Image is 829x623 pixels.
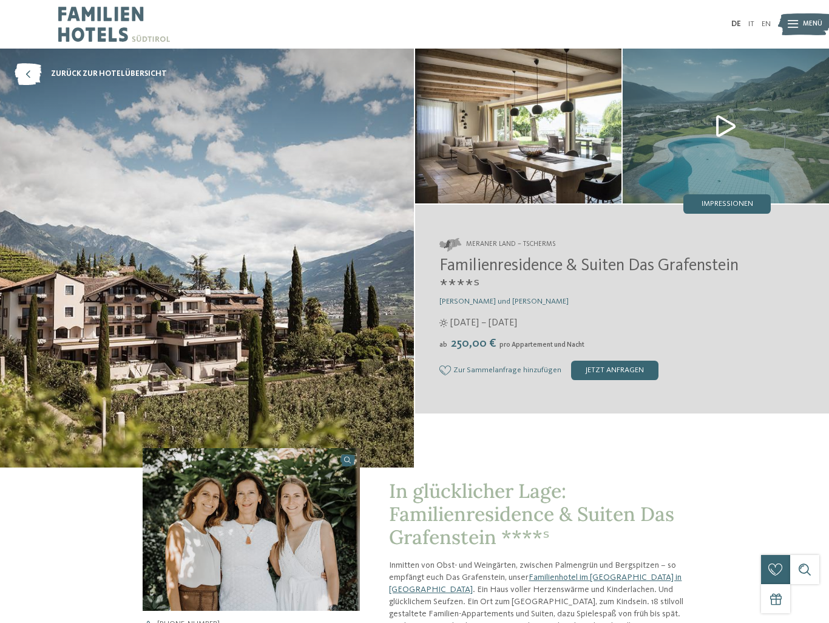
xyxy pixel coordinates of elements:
div: jetzt anfragen [571,361,658,380]
span: Impressionen [702,200,753,208]
a: EN [762,20,771,28]
span: pro Appartement und Nacht [499,341,584,349]
span: Familienresidence & Suiten Das Grafenstein ****ˢ [439,257,739,295]
span: Meraner Land – Tscherms [466,240,555,250]
span: In glücklicher Lage: Familienresidence & Suiten Das Grafenstein ****ˢ [389,478,674,550]
span: 250,00 € [448,338,498,350]
span: [PERSON_NAME] und [PERSON_NAME] [439,298,569,305]
span: [DATE] – [DATE] [450,316,517,330]
a: DE [731,20,741,28]
a: IT [748,20,754,28]
span: Zur Sammelanfrage hinzufügen [453,366,561,375]
a: Familienhotel im [GEOGRAPHIC_DATA] in [GEOGRAPHIC_DATA] [389,573,682,594]
img: Unser Familienhotel im Meraner Land für glückliche Tage [623,49,829,203]
i: Öffnungszeiten im Sommer [439,319,448,327]
img: Unser Familienhotel im Meraner Land für glückliche Tage [143,448,360,611]
span: zurück zur Hotelübersicht [51,69,167,80]
img: Unser Familienhotel im Meraner Land für glückliche Tage [415,49,621,203]
span: ab [439,341,447,349]
a: zurück zur Hotelübersicht [15,63,167,85]
span: Menü [803,19,822,29]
